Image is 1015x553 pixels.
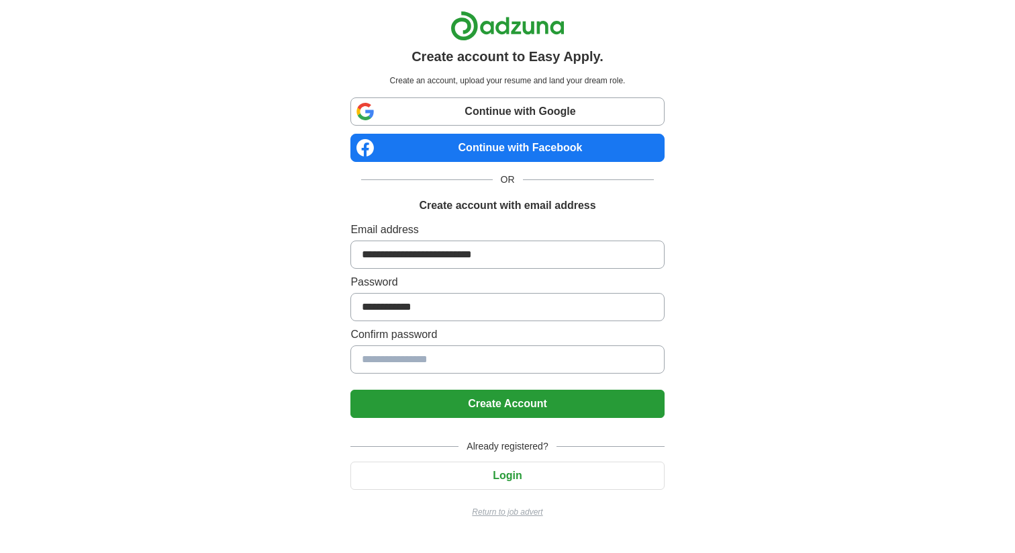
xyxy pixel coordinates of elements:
h1: Create account to Easy Apply. [412,46,603,67]
span: OR [493,173,523,187]
a: Continue with Facebook [350,134,664,162]
img: Adzuna logo [450,11,565,41]
a: Continue with Google [350,97,664,126]
label: Password [350,274,664,290]
label: Confirm password [350,327,664,343]
span: Already registered? [458,439,556,454]
h1: Create account with email address [419,198,595,214]
p: Create an account, upload your resume and land your dream role. [353,75,661,87]
a: Return to job advert [350,506,664,518]
button: Create Account [350,390,664,418]
label: Email address [350,222,664,238]
a: Login [350,470,664,481]
button: Login [350,462,664,490]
